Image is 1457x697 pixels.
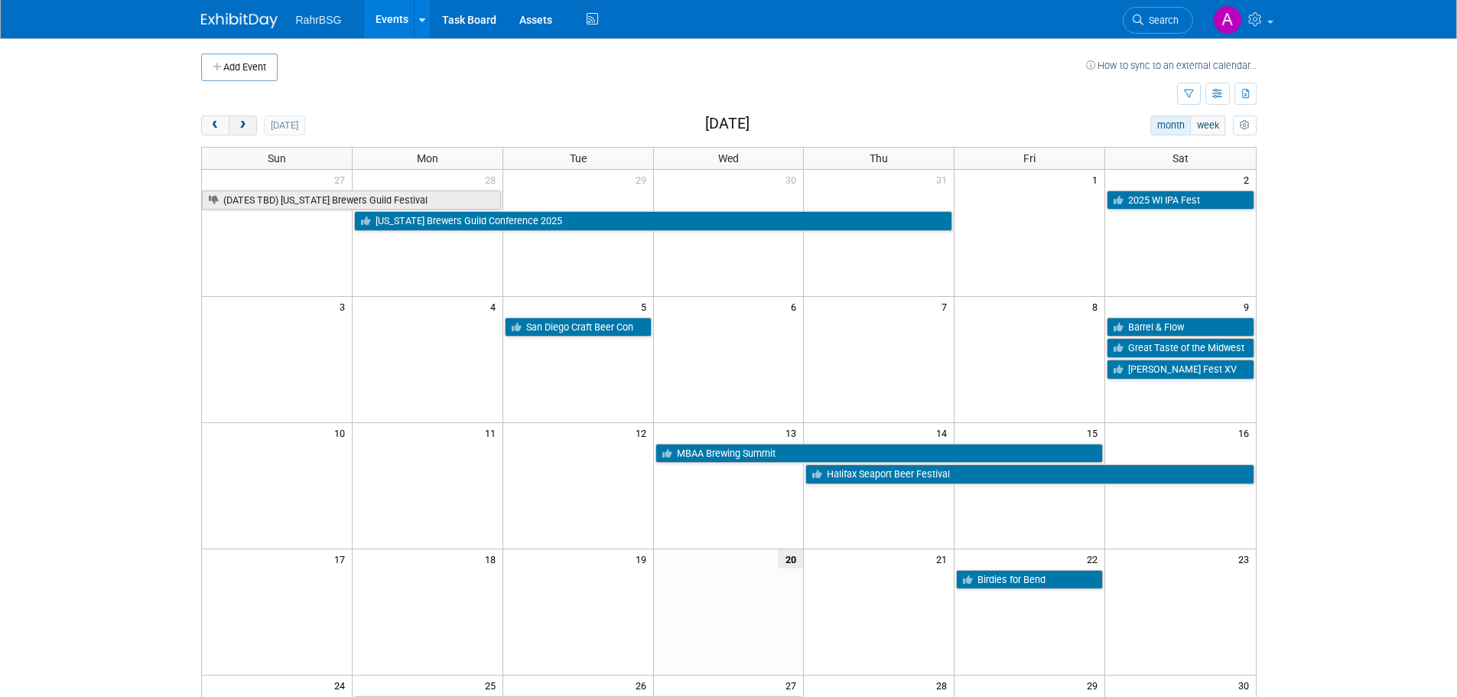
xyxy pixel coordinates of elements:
[634,423,653,442] span: 12
[1023,152,1036,164] span: Fri
[202,191,501,210] a: (DATES TBD) [US_STATE] Brewers Guild Festival
[1091,170,1104,189] span: 1
[1237,423,1256,442] span: 16
[333,423,352,442] span: 10
[296,14,342,26] span: RahrBSG
[338,297,352,316] span: 3
[1190,116,1225,135] button: week
[1107,191,1254,210] a: 2025 WI IPA Fest
[483,676,502,695] span: 25
[483,549,502,568] span: 18
[268,152,286,164] span: Sun
[634,170,653,189] span: 29
[870,152,888,164] span: Thu
[956,570,1103,590] a: Birdies for Bend
[483,170,502,189] span: 28
[634,549,653,568] span: 19
[1107,338,1254,358] a: Great Taste of the Midwest
[229,116,257,135] button: next
[1237,549,1256,568] span: 23
[505,318,652,337] a: San Diego Craft Beer Con
[935,549,954,568] span: 21
[354,211,952,231] a: [US_STATE] Brewers Guild Conference 2025
[1086,60,1257,71] a: How to sync to an external calendar...
[784,423,803,442] span: 13
[789,297,803,316] span: 6
[1085,676,1104,695] span: 29
[778,549,803,568] span: 20
[1123,7,1193,34] a: Search
[201,13,278,28] img: ExhibitDay
[417,152,438,164] span: Mon
[1233,116,1256,135] button: myCustomButton
[784,170,803,189] span: 30
[655,444,1104,464] a: MBAA Brewing Summit
[705,116,750,132] h2: [DATE]
[1085,423,1104,442] span: 15
[483,423,502,442] span: 11
[570,152,587,164] span: Tue
[201,116,229,135] button: prev
[489,297,502,316] span: 4
[940,297,954,316] span: 7
[333,170,352,189] span: 27
[333,549,352,568] span: 17
[718,152,739,164] span: Wed
[634,676,653,695] span: 26
[1107,360,1254,379] a: [PERSON_NAME] Fest XV
[1242,297,1256,316] span: 9
[639,297,653,316] span: 5
[1150,116,1191,135] button: month
[201,54,278,81] button: Add Event
[333,676,352,695] span: 24
[1143,15,1179,26] span: Search
[1085,549,1104,568] span: 22
[784,676,803,695] span: 27
[1107,318,1254,337] a: Barrel & Flow
[1242,170,1256,189] span: 2
[1240,121,1250,131] i: Personalize Calendar
[935,423,954,442] span: 14
[1213,5,1242,34] img: Ashley Grotewold
[1237,676,1256,695] span: 30
[264,116,304,135] button: [DATE]
[1091,297,1104,316] span: 8
[935,676,954,695] span: 28
[935,170,954,189] span: 31
[1172,152,1189,164] span: Sat
[805,464,1254,484] a: Halifax Seaport Beer Festival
